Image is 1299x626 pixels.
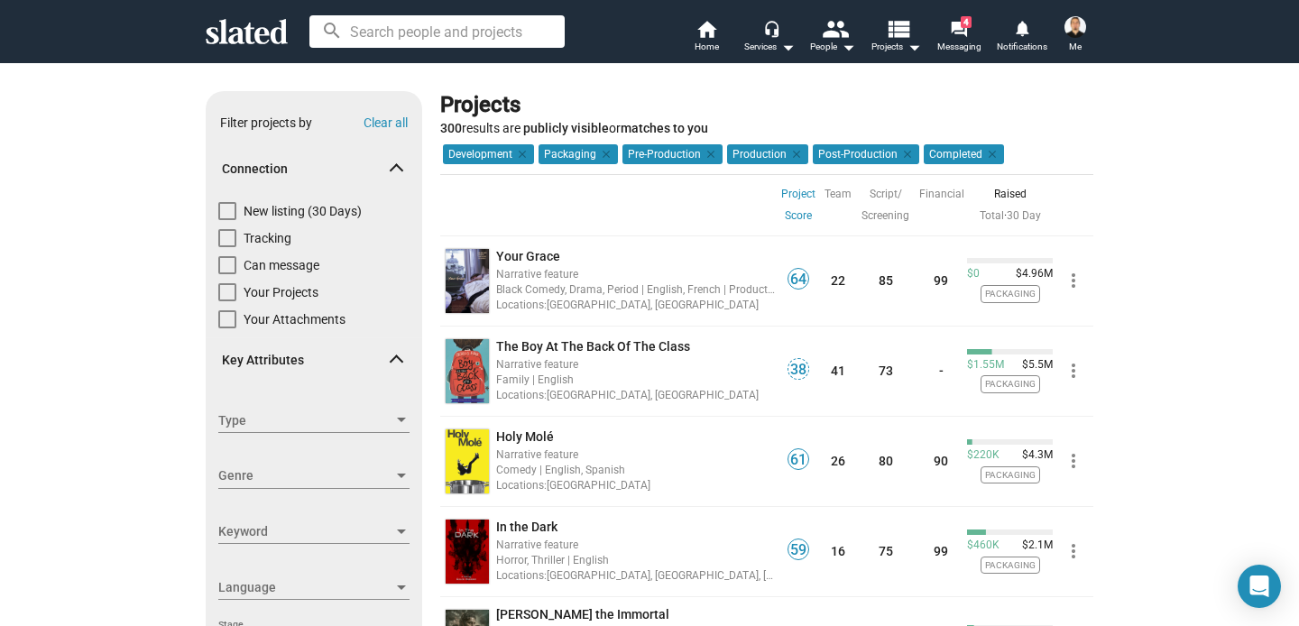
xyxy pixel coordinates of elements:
a: undefined [442,245,493,317]
span: Key Attributes [222,352,392,369]
span: $1.55M [967,358,1004,373]
span: Language [218,578,393,597]
a: 85 [879,273,893,288]
mat-expansion-panel-header: Key Attributes [206,332,422,390]
div: Narrative feature [496,536,775,553]
mat-icon: forum [950,20,967,37]
span: Connection [222,161,392,178]
div: Narrative feature [496,265,775,282]
mat-chip: Packaging [539,144,618,164]
span: $460K [967,539,1000,553]
span: results are or [440,121,708,135]
span: Packaging [981,285,1040,302]
span: · [980,209,1007,222]
a: undefined [442,336,493,407]
mat-icon: clear [596,146,613,162]
span: Genre [218,466,393,485]
a: - [939,364,944,378]
span: Locations: [496,479,547,492]
div: Narrative feature [496,446,775,463]
a: 4Messaging [927,18,990,58]
span: Projects [871,36,921,58]
span: Locations: [496,299,547,311]
div: [GEOGRAPHIC_DATA], [GEOGRAPHIC_DATA], [GEOGRAPHIC_DATA] [496,566,775,584]
span: $0 [967,267,980,281]
span: Your Projects [244,283,318,301]
span: Keyword [218,522,393,541]
span: Notifications [997,36,1047,58]
a: Financial [919,183,964,205]
span: 38 [788,361,808,379]
mat-chip: Development [443,144,534,164]
a: undefined [442,426,493,497]
strong: 300 [440,121,462,135]
span: Packaging [981,375,1040,392]
mat-chip: Production [727,144,808,164]
div: Horror, Thriller | English [496,551,775,568]
span: Can message [244,256,319,274]
span: Type [218,411,393,430]
a: 22 [831,273,845,288]
a: 16 [831,544,845,558]
span: 59 [788,541,808,559]
div: Black Comedy, Drama, Period | English, French | Production: [DATE] [496,281,775,298]
button: Projects [864,18,927,58]
span: Tracking [244,229,291,247]
div: Narrative feature [496,355,775,373]
a: 80 [879,454,893,468]
mat-icon: headset_mic [763,20,779,36]
div: Family | English [496,371,775,388]
b: matches to you [621,121,708,135]
a: Notifications [990,18,1054,58]
mat-chip: Post-Production [813,144,919,164]
img: Erman Kaplama [1064,16,1086,38]
div: Connection [206,202,422,337]
mat-icon: more_vert [1063,270,1084,291]
span: Messaging [937,36,981,58]
a: Script/ Screening [861,183,909,226]
a: 64 [788,278,809,292]
mat-icon: arrow_drop_down [903,36,925,58]
mat-icon: arrow_drop_down [777,36,798,58]
div: [GEOGRAPHIC_DATA], [GEOGRAPHIC_DATA] [496,296,775,313]
div: [GEOGRAPHIC_DATA], [GEOGRAPHIC_DATA] [496,386,775,403]
b: publicly visible [523,121,609,135]
img: undefined [446,249,489,313]
span: Locations: [496,389,547,401]
mat-icon: people [822,15,848,41]
a: Team [825,183,852,205]
span: 4 [961,16,972,28]
mat-icon: clear [982,146,999,162]
mat-icon: more_vert [1063,450,1084,472]
div: Projects [440,91,1086,120]
button: People [801,18,864,58]
a: Your GraceNarrative featureBlack Comedy, Drama, Period | English, French | Production: [DATE]Loca... [496,248,775,313]
mat-icon: home [696,18,717,40]
a: Total [980,209,1004,222]
span: Locations: [496,569,547,582]
a: Project Score [781,183,815,226]
span: Holy Molé [496,429,554,444]
button: Erman KaplamaMe [1054,13,1097,60]
span: $220K [967,448,1000,463]
img: undefined [446,429,489,493]
div: Raised [967,183,1053,205]
div: Filter projects by [220,115,312,132]
mat-chip: Completed [924,144,1004,164]
span: Your Attachments [244,310,345,328]
a: 41 [831,364,845,378]
a: 30 Day [1007,209,1041,222]
div: People [810,36,855,58]
a: undefined [442,516,493,587]
span: $5.5M [1015,358,1053,373]
mat-expansion-panel-header: Connection [206,141,422,198]
span: Your Grace [496,249,560,263]
div: Open Intercom Messenger [1238,565,1281,608]
span: In the Dark [496,520,557,534]
div: Services [744,36,795,58]
a: 90 [934,454,948,468]
a: Home [675,18,738,58]
mat-icon: more_vert [1063,540,1084,562]
button: Clear all [364,115,408,130]
mat-chip: Pre-Production [622,144,723,164]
